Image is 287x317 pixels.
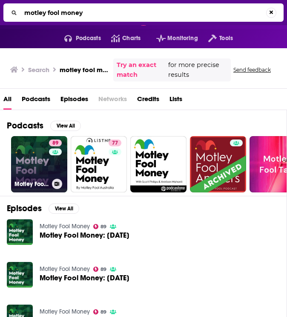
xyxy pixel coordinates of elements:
a: Try an exact match [117,60,166,80]
a: Charts [101,32,141,45]
a: 77 [109,140,121,146]
a: PodcastsView All [7,120,81,131]
h2: Podcasts [7,120,43,131]
button: View All [49,204,79,214]
a: All [3,92,11,110]
a: Motley Fool Money: 10 15 2010 [40,232,129,239]
a: 89 [93,224,107,229]
h3: Motley Fool Money [14,180,49,188]
span: 89 [52,139,58,148]
a: Episodes [60,92,88,110]
span: 89 [100,310,106,314]
button: open menu [198,32,233,45]
a: 89 [49,140,62,146]
a: 89Motley Fool Money [11,136,67,192]
span: Networks [98,92,127,110]
a: Lists [169,92,182,110]
h3: motley fool money [60,66,110,74]
a: Motley Fool Money [40,265,90,273]
span: 77 [112,139,118,148]
span: Charts [122,32,141,44]
a: Motley Fool Money [40,308,90,315]
a: 89 [93,309,107,314]
button: View All [50,121,81,131]
a: Podcasts [22,92,50,110]
h3: Search [28,66,49,74]
a: EpisodesView All [7,203,79,214]
span: for more precise results [168,60,227,80]
a: 77 [71,136,127,192]
input: Search... [21,6,266,20]
a: Motley Fool Money [40,223,90,230]
span: Podcasts [76,32,101,44]
a: 89 [93,267,107,272]
span: 89 [100,268,106,271]
span: Motley Fool Money: [DATE] [40,274,129,282]
img: Motley Fool Money: 10 15 2010 [7,219,33,245]
span: Motley Fool Money: [DATE] [40,232,129,239]
div: Search... [3,3,284,22]
a: Credits [137,92,159,110]
button: Send feedback [231,66,273,73]
button: open menu [54,32,101,45]
img: Motley Fool Money: 05.29.2009 [7,262,33,288]
span: Monitoring [167,32,198,44]
span: 89 [100,225,106,229]
span: Tools [219,32,233,44]
button: open menu [146,32,198,45]
h2: Episodes [7,203,42,214]
a: Motley Fool Money: 05.29.2009 [40,274,129,282]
